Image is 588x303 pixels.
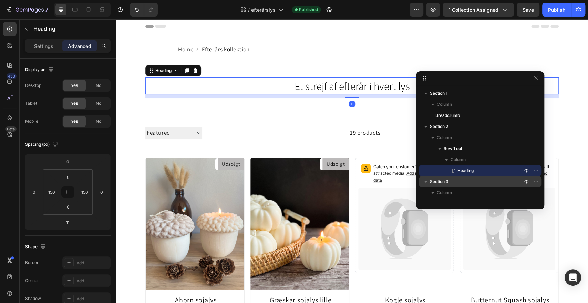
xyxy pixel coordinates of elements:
div: 11 [233,82,239,87]
iframe: Design area [116,19,588,303]
span: Yes [71,118,78,124]
span: Yes [71,100,78,107]
div: 19 products [86,105,265,122]
span: 1 collection assigned [448,6,498,13]
span: No [96,82,101,89]
div: Shape [25,242,47,252]
a: Ahorn sojalys [31,276,128,285]
div: Add... [76,260,109,266]
button: 1 collection assigned [443,3,514,17]
div: 450 [7,73,17,79]
div: Publish [548,6,565,13]
input: 150px [47,187,57,197]
span: Breadcrumb [435,112,460,119]
a: Græskar sojalys lille [136,276,233,285]
input: 0px [61,172,75,182]
p: Heading [33,24,108,33]
p: Catch your customer's attention with attracted media. [257,144,332,164]
a: Butternut Squash sojalys [345,276,442,285]
span: No [96,100,101,107]
span: Add image [290,151,311,156]
a: Græskar sojalys lille [134,139,233,270]
div: Undo/Redo [130,3,158,17]
input: 0 [61,156,75,167]
pre: Udsolgt [102,138,128,152]
div: Tablet [25,100,37,107]
span: Collection Toolbar [435,200,471,207]
span: No [96,118,101,124]
span: Column [437,134,452,141]
a: Kogle sojalys [241,276,338,285]
div: Shadow [25,295,41,302]
span: Column [437,189,452,196]
input: 150px [80,187,90,197]
div: Spacing (px) [25,140,59,149]
pre: Udsolgt [206,138,233,152]
button: 7 [3,3,51,17]
span: Row 1 col [444,145,462,152]
span: Column [437,101,452,108]
input: 0px [61,202,75,212]
div: Beta [5,126,17,132]
button: Save [517,3,539,17]
span: Yes [71,82,78,89]
button: Publish [542,3,571,17]
div: Open Intercom Messenger [565,269,581,286]
span: Section 1 [430,90,447,97]
div: Corner [25,277,39,284]
span: Add image [395,151,416,156]
input: 0 [29,187,39,197]
p: Catch your customer's attention with attracted media. [362,144,436,164]
span: efterårslys [251,6,276,13]
p: 7 [45,6,48,14]
div: Add... [76,278,109,284]
p: Advanced [68,42,91,50]
a: Ahorn sojalys [30,139,128,270]
span: Column [451,156,466,163]
div: Mobile [25,118,38,124]
p: Settings [34,42,53,50]
span: Save [523,7,534,13]
span: Et strejf af efterår i hvert lys [178,60,294,74]
span: / [248,6,250,13]
span: Section 3 [430,178,448,185]
span: Published [299,7,318,13]
div: Heading [38,48,57,54]
div: Display on [25,65,55,74]
div: Add... [76,296,109,302]
input: 0 [96,187,107,197]
div: Border [25,260,39,266]
input: 11 [61,217,75,228]
span: Heading [457,167,474,174]
div: Desktop [25,82,41,89]
span: Section 2 [430,123,448,130]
